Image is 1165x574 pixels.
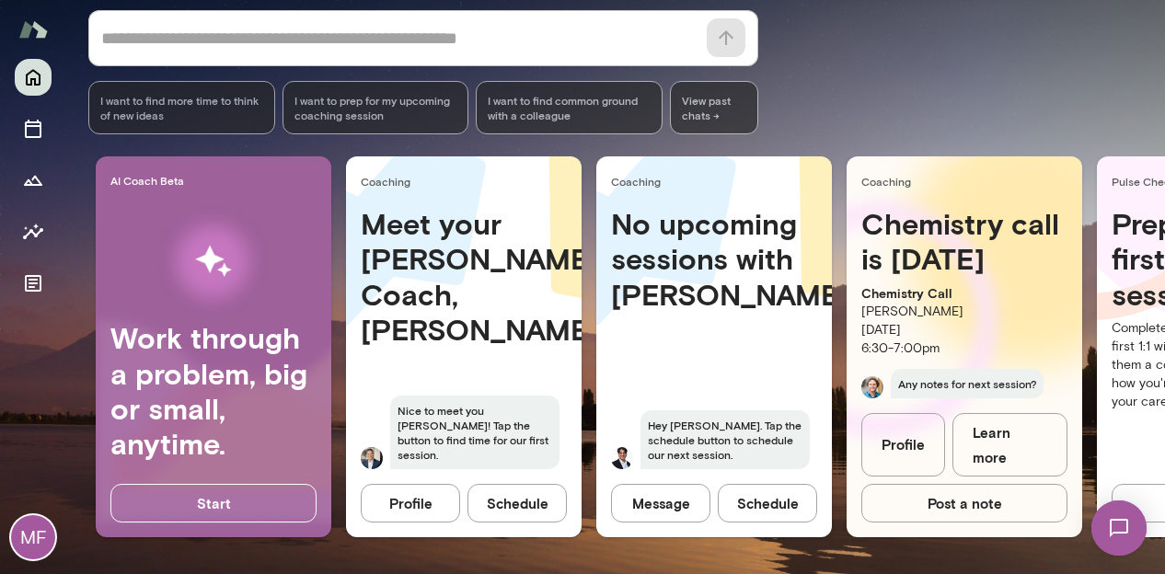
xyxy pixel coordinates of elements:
[110,484,317,522] button: Start
[18,12,48,47] img: Mento
[15,59,52,96] button: Home
[15,162,52,199] button: Growth Plan
[294,93,457,122] span: I want to prep for my upcoming coaching session
[361,447,383,469] img: Mark Zschocke Zschocke
[361,484,460,522] button: Profile
[861,303,1067,321] p: [PERSON_NAME]
[100,93,263,122] span: I want to find more time to think of new ideas
[361,174,574,189] span: Coaching
[640,410,810,469] span: Hey [PERSON_NAME]. Tap the schedule button to schedule our next session.
[283,81,469,134] div: I want to prep for my upcoming coaching session
[861,376,883,398] img: Brock
[476,81,663,134] div: I want to find common ground with a colleague
[88,81,275,134] div: I want to find more time to think of new ideas
[390,396,559,469] span: Nice to meet you [PERSON_NAME]! Tap the button to find time for our first session.
[15,265,52,302] button: Documents
[670,81,758,134] span: View past chats ->
[611,447,633,469] img: Raj Manghani Manghani
[15,213,52,250] button: Insights
[861,174,1075,189] span: Coaching
[361,206,567,348] h4: Meet your [PERSON_NAME] Coach, [PERSON_NAME]
[611,174,825,189] span: Coaching
[861,484,1067,522] button: Post a note
[861,339,1067,358] p: 6:30 - 7:00pm
[861,413,945,476] a: Profile
[861,284,1067,303] p: Chemistry Call
[861,321,1067,339] p: [DATE]
[15,110,52,147] button: Sessions
[611,484,710,522] button: Message
[891,369,1044,398] span: Any notes for next session?
[861,206,1067,277] h4: Chemistry call is [DATE]
[110,320,317,462] h4: Work through a problem, big or small, anytime.
[718,484,817,522] button: Schedule
[132,203,295,320] img: AI Workflows
[467,484,567,522] button: Schedule
[611,206,817,312] h4: No upcoming sessions with [PERSON_NAME]
[110,173,324,188] span: AI Coach Beta
[11,515,55,559] div: MF
[952,413,1067,476] a: Learn more
[488,93,651,122] span: I want to find common ground with a colleague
